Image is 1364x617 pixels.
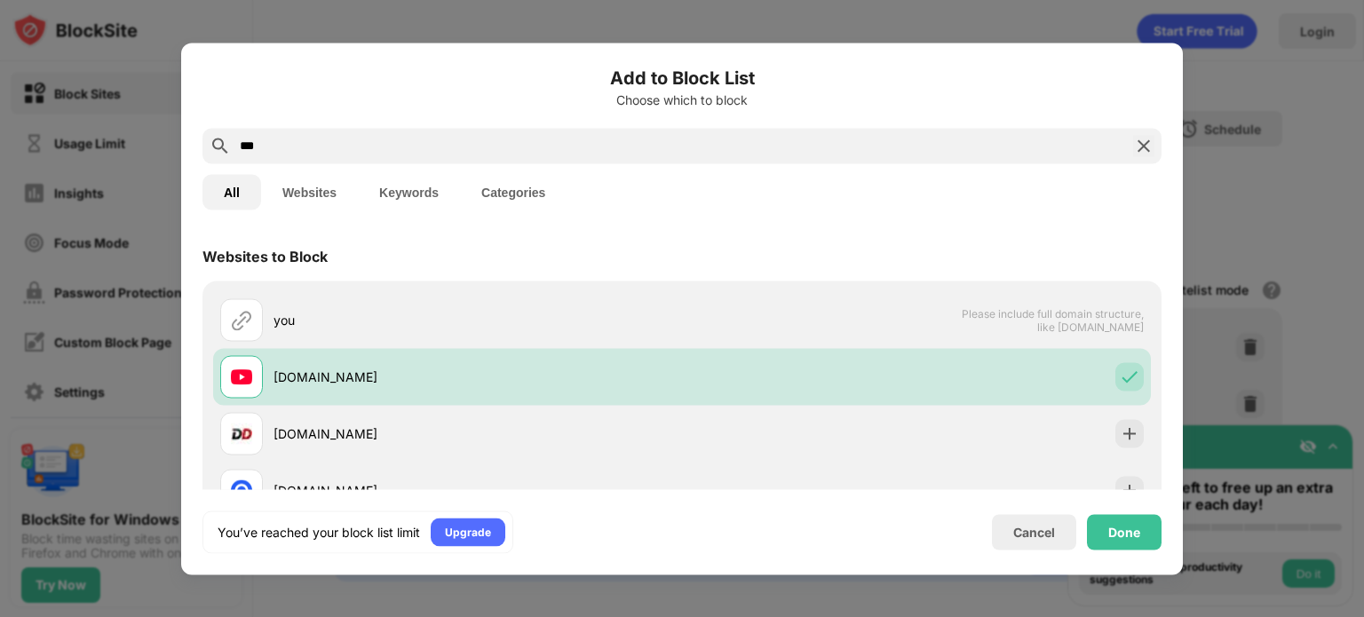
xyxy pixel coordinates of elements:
[210,135,231,156] img: search.svg
[261,174,358,210] button: Websites
[460,174,567,210] button: Categories
[274,311,682,329] div: you
[202,64,1162,91] h6: Add to Block List
[1013,525,1055,540] div: Cancel
[202,92,1162,107] div: Choose which to block
[445,523,491,541] div: Upgrade
[231,366,252,387] img: favicons
[202,247,328,265] div: Websites to Block
[231,423,252,444] img: favicons
[218,523,420,541] div: You’ve reached your block list limit
[961,306,1144,333] span: Please include full domain structure, like [DOMAIN_NAME]
[231,479,252,501] img: favicons
[274,481,682,500] div: [DOMAIN_NAME]
[358,174,460,210] button: Keywords
[1133,135,1154,156] img: search-close
[231,309,252,330] img: url.svg
[274,424,682,443] div: [DOMAIN_NAME]
[274,368,682,386] div: [DOMAIN_NAME]
[202,174,261,210] button: All
[1108,525,1140,539] div: Done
